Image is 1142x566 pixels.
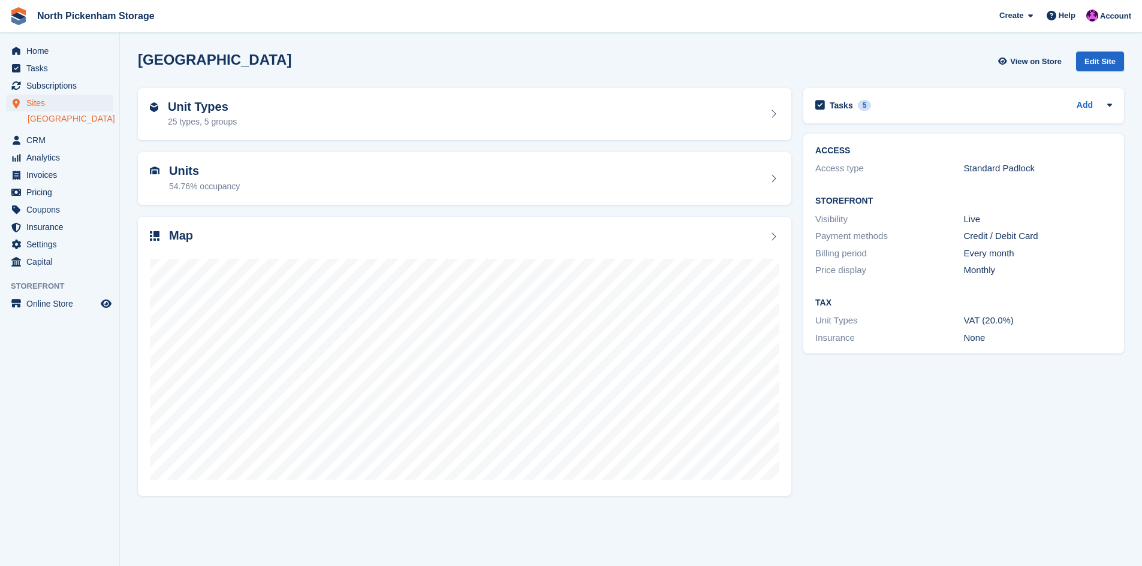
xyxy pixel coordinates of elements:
[6,77,113,94] a: menu
[996,52,1066,71] a: View on Store
[858,100,872,111] div: 5
[815,162,963,175] div: Access type
[964,331,1112,345] div: None
[6,132,113,149] a: menu
[815,213,963,226] div: Visibility
[1076,52,1124,71] div: Edit Site
[815,247,963,261] div: Billing period
[6,167,113,183] a: menu
[150,167,159,175] img: unit-icn-7be61d7bf1b0ce9d3e12c5938cc71ed9869f7b940bace4675aadf7bd6d80202e.svg
[964,229,1112,243] div: Credit / Debit Card
[26,167,98,183] span: Invoices
[11,280,119,292] span: Storefront
[28,113,113,125] a: [GEOGRAPHIC_DATA]
[26,253,98,270] span: Capital
[138,152,791,205] a: Units 54.76% occupancy
[168,116,237,128] div: 25 types, 5 groups
[6,95,113,111] a: menu
[964,162,1112,175] div: Standard Padlock
[1077,99,1093,113] a: Add
[1086,10,1098,22] img: James Gulliver
[815,264,963,277] div: Price display
[815,146,1112,156] h2: ACCESS
[1010,56,1062,68] span: View on Store
[26,184,98,201] span: Pricing
[26,60,98,77] span: Tasks
[6,60,113,77] a: menu
[1100,10,1131,22] span: Account
[138,217,791,497] a: Map
[150,102,158,112] img: unit-type-icn-2b2737a686de81e16bb02015468b77c625bbabd49415b5ef34ead5e3b44a266d.svg
[99,296,113,311] a: Preview store
[6,184,113,201] a: menu
[815,196,1112,206] h2: Storefront
[815,229,963,243] div: Payment methods
[999,10,1023,22] span: Create
[964,247,1112,261] div: Every month
[815,331,963,345] div: Insurance
[6,149,113,166] a: menu
[815,298,1112,308] h2: Tax
[169,180,240,193] div: 54.76% occupancy
[10,7,28,25] img: stora-icon-8386f47178a22dfd0bd8f6a31ec36ba5ce8667c1dd55bd0f319d3a0aa187defe.svg
[150,231,159,241] img: map-icn-33ee37083ee616e46c38cad1a60f524a97daa1e2b2c8c0bc3eb3415660979fc1.svg
[138,52,291,68] h2: [GEOGRAPHIC_DATA]
[26,236,98,253] span: Settings
[964,264,1112,277] div: Monthly
[964,213,1112,226] div: Live
[26,219,98,235] span: Insurance
[26,201,98,218] span: Coupons
[6,43,113,59] a: menu
[26,77,98,94] span: Subscriptions
[815,314,963,328] div: Unit Types
[168,100,237,114] h2: Unit Types
[6,236,113,253] a: menu
[169,164,240,178] h2: Units
[830,100,853,111] h2: Tasks
[26,43,98,59] span: Home
[6,219,113,235] a: menu
[1076,52,1124,76] a: Edit Site
[1059,10,1075,22] span: Help
[26,149,98,166] span: Analytics
[6,295,113,312] a: menu
[964,314,1112,328] div: VAT (20.0%)
[6,201,113,218] a: menu
[26,95,98,111] span: Sites
[26,295,98,312] span: Online Store
[169,229,193,243] h2: Map
[138,88,791,141] a: Unit Types 25 types, 5 groups
[26,132,98,149] span: CRM
[6,253,113,270] a: menu
[32,6,159,26] a: North Pickenham Storage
